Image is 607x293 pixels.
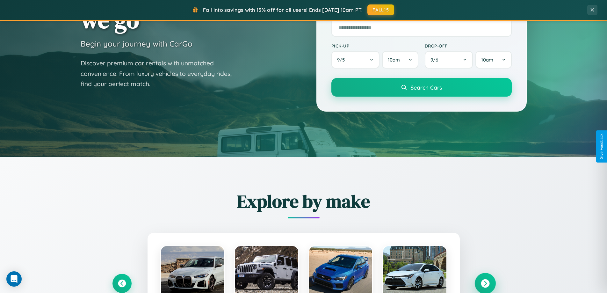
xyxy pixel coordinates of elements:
label: Pick-up [331,43,418,48]
h2: Explore by make [112,189,495,214]
p: Discover premium car rentals with unmatched convenience. From luxury vehicles to everyday rides, ... [81,58,240,89]
span: 10am [388,57,400,63]
span: 9 / 6 [430,57,441,63]
span: 9 / 5 [337,57,348,63]
div: Give Feedback [599,134,604,159]
button: 9/6 [425,51,473,69]
span: 10am [481,57,493,63]
button: 10am [382,51,418,69]
button: 9/5 [331,51,380,69]
h3: Begin your journey with CarGo [81,39,192,48]
button: FALL15 [367,4,394,15]
div: Open Intercom Messenger [6,271,22,287]
span: Fall into savings with 15% off for all users! Ends [DATE] 10am PT. [203,7,363,13]
label: Drop-off [425,43,512,48]
button: 10am [475,51,511,69]
button: Search Cars [331,78,512,97]
span: Search Cars [410,84,442,91]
